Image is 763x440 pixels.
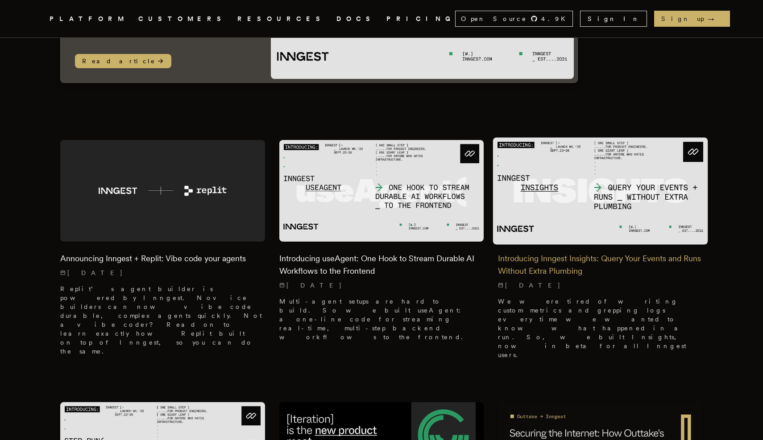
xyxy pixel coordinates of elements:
a: Featured image for Announcing Inngest + Replit: Vibe code your agents blog postAnnouncing Inngest... [60,140,265,363]
a: DOCS [336,13,376,25]
span: → [708,14,723,23]
span: Read article [75,54,171,68]
p: We were tired of writing custom metrics and grepping logs every time we wanted to know what happe... [498,297,703,359]
button: RESOURCES [237,13,326,25]
p: [DATE] [60,268,265,277]
a: Featured image for Introducing useAgent: One Hook to Stream Durable AI Workflows to the Frontend ... [279,140,484,349]
a: PRICING [386,13,455,25]
h2: Announcing Inngest + Replit: Vibe code your agents [60,252,265,265]
p: [DATE] [279,281,484,290]
span: Open Source [461,14,527,23]
a: Featured image for Introducing Inngest Insights: Query Your Events and Runs Without Extra Plumbin... [498,140,703,367]
img: Featured image for Introducing useAgent: One Hook to Stream Durable AI Workflows to the Frontend ... [279,140,484,242]
img: Featured image for Announcing Inngest + Replit: Vibe code your agents blog post [60,140,265,242]
a: Sign up [654,11,730,27]
h2: Introducing useAgent: One Hook to Stream Durable AI Workflows to the Frontend [279,252,484,277]
span: 4.9 K [541,14,571,23]
p: [DATE] [498,281,703,290]
button: PLATFORM [50,13,128,25]
img: Featured image for Introducing Inngest Insights: Query Your Events and Runs Without Extra Plumbin... [493,137,708,244]
a: CUSTOMERS [138,13,227,25]
p: Replit’s agent builder is powered by Inngest. Novice builders can now vibe code durable, complex ... [60,284,265,356]
h2: Introducing Inngest Insights: Query Your Events and Runs Without Extra Plumbing [498,252,703,277]
a: Sign In [580,11,647,27]
p: Multi-agent setups are hard to build. So we built useAgent: a one-line code for streaming real-ti... [279,297,484,341]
